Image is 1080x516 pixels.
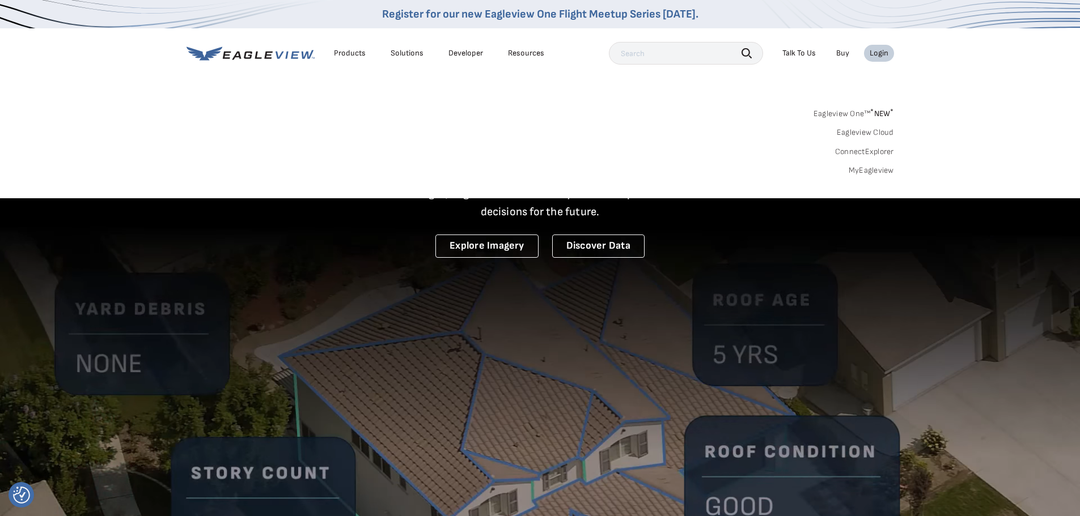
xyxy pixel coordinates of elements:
a: Explore Imagery [435,234,539,258]
a: Buy [836,48,849,58]
a: ConnectExplorer [835,147,894,157]
div: Solutions [391,48,423,58]
a: MyEagleview [849,165,894,176]
a: Register for our new Eagleview One Flight Meetup Series [DATE]. [382,7,698,21]
span: NEW [870,109,893,118]
a: Discover Data [552,234,645,258]
div: Login [870,48,888,58]
input: Search [609,42,763,65]
a: Developer [448,48,483,58]
div: Resources [508,48,544,58]
img: Revisit consent button [13,487,30,504]
a: Eagleview Cloud [837,127,894,138]
a: Eagleview One™*NEW* [814,105,894,118]
div: Products [334,48,366,58]
div: Talk To Us [782,48,816,58]
button: Consent Preferences [13,487,30,504]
